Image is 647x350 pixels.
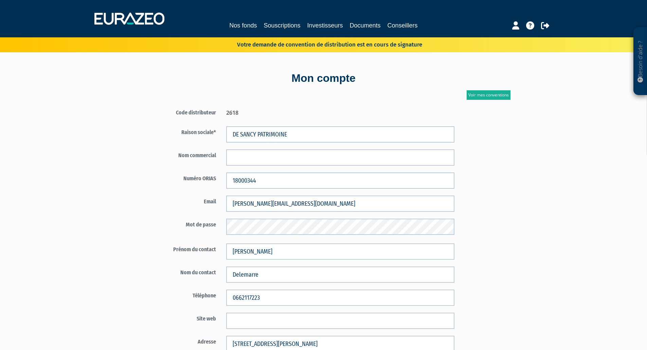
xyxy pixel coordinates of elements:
[221,107,460,117] div: 2618
[217,39,422,49] p: Votre demande de convention de distribution est en cours de signature
[142,219,221,229] label: Mot de passe
[94,13,164,25] img: 1732889491-logotype_eurazeo_blanc_rvb.png
[350,21,381,30] a: Documents
[142,336,221,346] label: Adresse
[388,21,418,30] a: Conseillers
[142,266,221,277] label: Nom du contact
[142,149,221,160] label: Nom commercial
[130,71,517,86] div: Mon compte
[636,31,644,92] p: Besoin d'aide ?
[142,243,221,254] label: Prénom du contact
[229,21,257,30] a: Nos fonds
[264,21,300,30] a: Souscriptions
[142,126,221,136] label: Raison sociale*
[142,290,221,300] label: Téléphone
[142,313,221,323] label: Site web
[142,172,221,183] label: Numéro ORIAS
[142,107,221,117] label: Code distributeur
[467,90,510,100] a: Voir mes conventions
[142,196,221,206] label: Email
[307,21,343,30] a: Investisseurs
